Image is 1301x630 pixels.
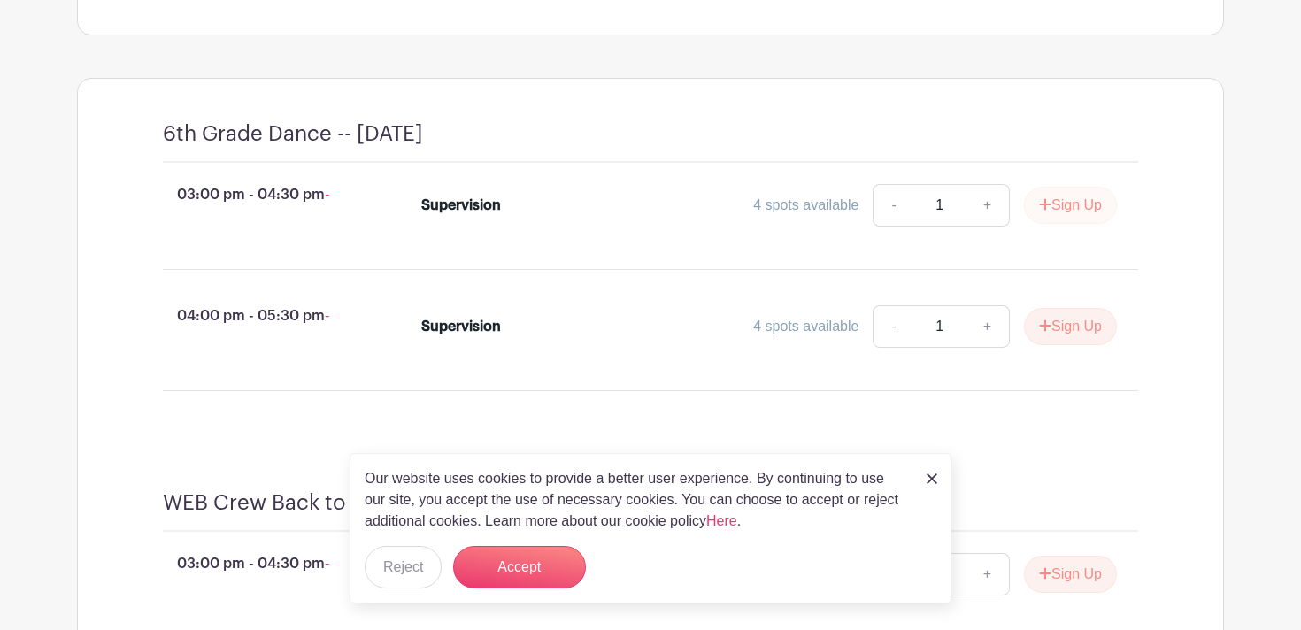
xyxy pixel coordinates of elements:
[365,468,908,532] p: Our website uses cookies to provide a better user experience. By continuing to use our site, you ...
[135,298,393,334] p: 04:00 pm - 05:30 pm
[1024,308,1117,345] button: Sign Up
[966,553,1010,595] a: +
[163,490,579,516] h4: WEB Crew Back to School Dance -- [DATE]
[706,513,737,528] a: Here
[135,177,393,212] p: 03:00 pm - 04:30 pm
[453,546,586,588] button: Accept
[163,121,423,147] h4: 6th Grade Dance -- [DATE]
[873,305,913,348] a: -
[421,316,501,337] div: Supervision
[1024,556,1117,593] button: Sign Up
[966,184,1010,227] a: +
[1024,187,1117,224] button: Sign Up
[325,308,329,323] span: -
[753,195,858,216] div: 4 spots available
[365,546,442,588] button: Reject
[135,546,393,581] p: 03:00 pm - 04:30 pm
[873,184,913,227] a: -
[325,187,329,202] span: -
[927,473,937,484] img: close_button-5f87c8562297e5c2d7936805f587ecaba9071eb48480494691a3f1689db116b3.svg
[753,316,858,337] div: 4 spots available
[421,195,501,216] div: Supervision
[966,305,1010,348] a: +
[325,556,329,571] span: -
